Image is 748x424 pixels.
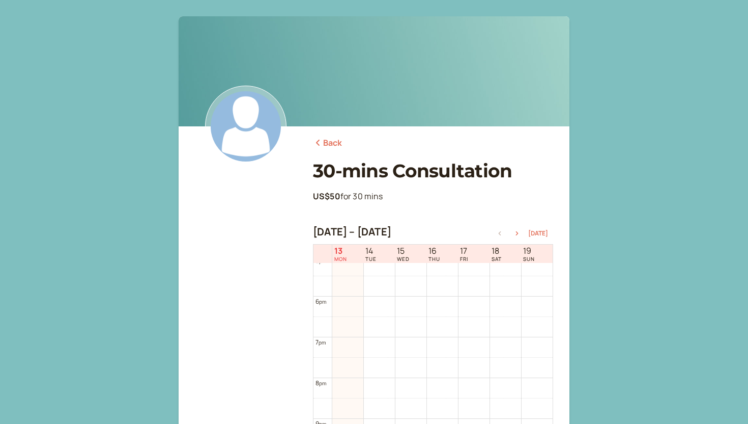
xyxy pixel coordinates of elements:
[363,245,379,263] a: October 14, 2025
[365,246,377,256] span: 14
[528,230,548,237] button: [DATE]
[492,246,502,256] span: 18
[521,245,537,263] a: October 19, 2025
[523,246,535,256] span: 19
[315,378,327,388] div: 8
[313,137,342,150] a: Back
[319,298,326,305] span: pm
[313,160,553,182] h1: 30-mins Consultation
[313,191,340,202] b: US$50
[460,256,468,262] span: FRI
[395,245,412,263] a: October 15, 2025
[397,256,410,262] span: WED
[332,245,349,263] a: October 13, 2025
[428,256,440,262] span: THU
[319,380,326,387] span: pm
[313,226,391,238] h2: [DATE] – [DATE]
[315,337,326,347] div: 7
[313,190,553,203] p: for 30 mins
[492,256,502,262] span: SAT
[428,246,440,256] span: 16
[458,245,470,263] a: October 17, 2025
[397,246,410,256] span: 15
[334,256,347,262] span: MON
[315,297,327,306] div: 6
[426,245,442,263] a: October 16, 2025
[490,245,504,263] a: October 18, 2025
[523,256,535,262] span: SUN
[365,256,377,262] span: TUE
[460,246,468,256] span: 17
[319,339,326,346] span: pm
[334,246,347,256] span: 13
